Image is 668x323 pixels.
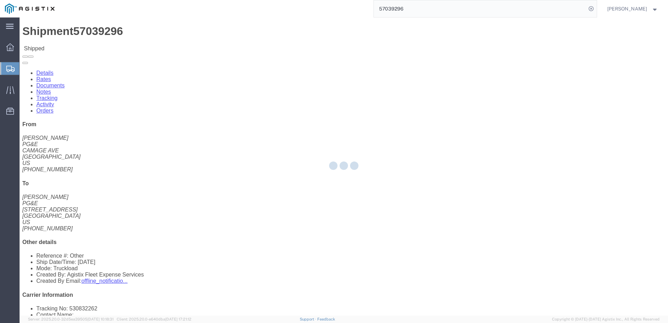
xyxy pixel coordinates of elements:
[5,3,55,14] img: logo
[300,317,317,321] a: Support
[87,317,114,321] span: [DATE] 10:18:31
[28,317,114,321] span: Server: 2025.20.0-32d5ea39505
[165,317,191,321] span: [DATE] 17:21:12
[607,5,659,13] button: [PERSON_NAME]
[552,316,660,322] span: Copyright © [DATE]-[DATE] Agistix Inc., All Rights Reserved
[607,5,647,13] span: Deni Smith
[317,317,335,321] a: Feedback
[117,317,191,321] span: Client: 2025.20.0-e640dba
[374,0,586,17] input: Search for shipment number, reference number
